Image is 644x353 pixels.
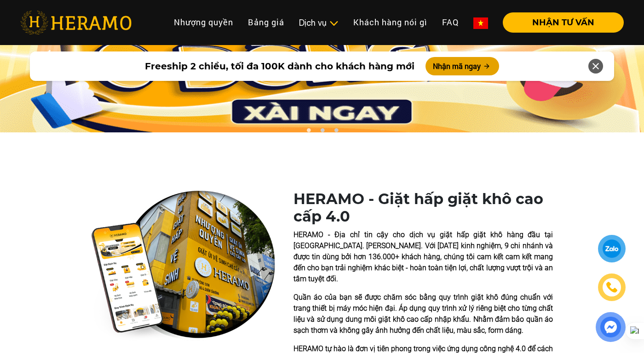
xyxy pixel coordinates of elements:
[473,17,488,29] img: vn-flag.png
[317,128,327,137] button: 2
[293,190,553,226] h1: HERAMO - Giặt hấp giặt khô cao cấp 4.0
[299,17,339,29] div: Dịch vụ
[503,12,624,33] button: NHẬN TƯ VẤN
[425,57,499,75] button: Nhận mã ngay
[495,18,624,27] a: NHẬN TƯ VẤN
[293,229,553,285] p: HERAMO - Địa chỉ tin cậy cho dịch vụ giặt hấp giặt khô hàng đầu tại [GEOGRAPHIC_DATA]. [PERSON_NA...
[606,281,618,293] img: phone-icon
[167,12,241,32] a: Nhượng quyền
[435,12,466,32] a: FAQ
[241,12,292,32] a: Bảng giá
[329,19,339,28] img: subToggleIcon
[331,128,340,137] button: 3
[145,59,414,73] span: Freeship 2 chiều, tối đa 100K dành cho khách hàng mới
[91,190,275,341] img: heramo-quality-banner
[304,128,313,137] button: 1
[346,12,435,32] a: Khách hàng nói gì
[293,292,553,336] p: Quần áo của bạn sẽ được chăm sóc bằng quy trình giặt khô đúng chuẩn với trang thiết bị máy móc hi...
[20,11,132,34] img: heramo-logo.png
[599,275,624,300] a: phone-icon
